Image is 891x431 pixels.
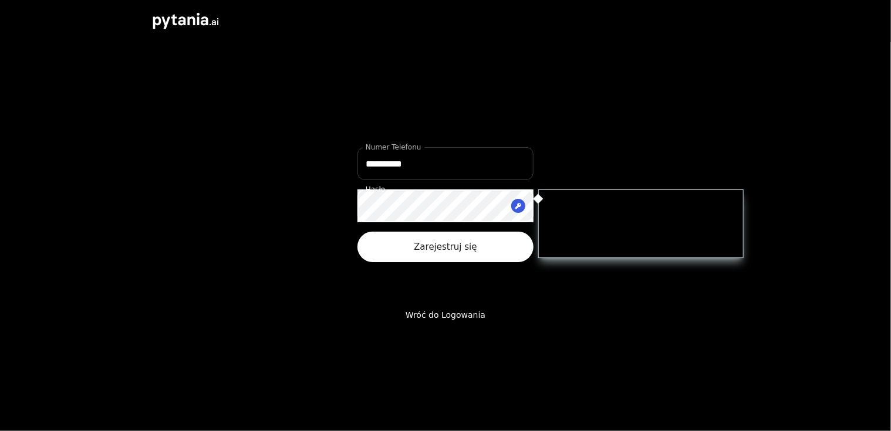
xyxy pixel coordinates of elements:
[357,232,534,262] button: Zarejestruj się
[366,184,385,194] label: Hasło
[401,304,490,326] a: Wróć do Logowania
[352,270,539,296] iframe: Кнопка "Войти с аккаунтом Google"
[366,142,421,152] label: Numer Telefonu
[511,199,525,213] multipassword: MultiPassword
